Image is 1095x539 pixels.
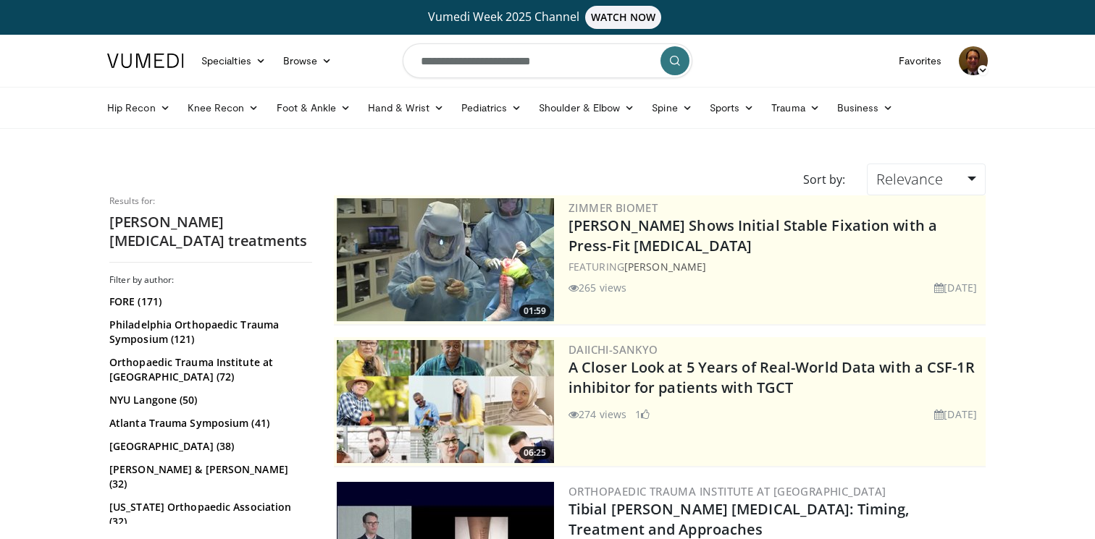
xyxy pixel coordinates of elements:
[867,164,986,195] a: Relevance
[109,318,309,347] a: Philadelphia Orthopaedic Trauma Symposium (121)
[109,355,309,384] a: Orthopaedic Trauma Institute at [GEOGRAPHIC_DATA] (72)
[792,164,856,195] div: Sort by:
[193,46,274,75] a: Specialties
[359,93,453,122] a: Hand & Wrist
[109,416,309,430] a: Atlanta Trauma Symposium (41)
[569,357,975,397] a: A Closer Look at 5 Years of Real-World Data with a CSF-1R inhibitor for patients with TGCT
[274,46,341,75] a: Browse
[268,93,360,122] a: Foot & Ankle
[519,446,550,459] span: 06:25
[959,46,988,75] img: Avatar
[890,46,950,75] a: Favorites
[453,93,530,122] a: Pediatrics
[701,93,763,122] a: Sports
[569,342,658,357] a: Daiichi-Sankyo
[109,6,986,29] a: Vumedi Week 2025 ChannelWATCH NOW
[109,393,309,407] a: NYU Langone (50)
[643,93,700,122] a: Spine
[107,54,184,68] img: VuMedi Logo
[585,6,662,29] span: WATCH NOW
[109,213,312,250] h2: [PERSON_NAME][MEDICAL_DATA] treatments
[569,484,886,498] a: Orthopaedic Trauma Institute at [GEOGRAPHIC_DATA]
[109,462,309,491] a: [PERSON_NAME] & [PERSON_NAME] (32)
[337,340,554,463] img: 93c22cae-14d1-47f0-9e4a-a244e824b022.png.300x170_q85_crop-smart_upscale.jpg
[109,294,309,309] a: FORE (171)
[569,200,658,215] a: Zimmer Biomet
[109,195,312,207] p: Results for:
[179,93,268,122] a: Knee Recon
[624,260,706,273] a: [PERSON_NAME]
[337,198,554,321] img: 6bc46ad6-b634-4876-a934-24d4e08d5fac.300x170_q85_crop-smart_upscale.jpg
[98,93,179,122] a: Hip Recon
[109,500,309,529] a: [US_STATE] Orthopaedic Association (32)
[109,439,309,454] a: [GEOGRAPHIC_DATA] (38)
[635,407,650,422] li: 1
[934,407,977,422] li: [DATE]
[763,93,828,122] a: Trauma
[109,274,312,286] h3: Filter by author:
[337,198,554,321] a: 01:59
[337,340,554,463] a: 06:25
[569,407,626,422] li: 274 views
[569,259,983,274] div: FEATURING
[828,93,902,122] a: Business
[519,305,550,318] span: 01:59
[569,280,626,295] li: 265 views
[934,280,977,295] li: [DATE]
[403,43,692,78] input: Search topics, interventions
[569,499,909,539] a: Tibial [PERSON_NAME] [MEDICAL_DATA]: Timing, Treatment and Approaches
[530,93,643,122] a: Shoulder & Elbow
[569,216,937,255] a: [PERSON_NAME] Shows Initial Stable Fixation with a Press-Fit [MEDICAL_DATA]
[876,169,943,189] span: Relevance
